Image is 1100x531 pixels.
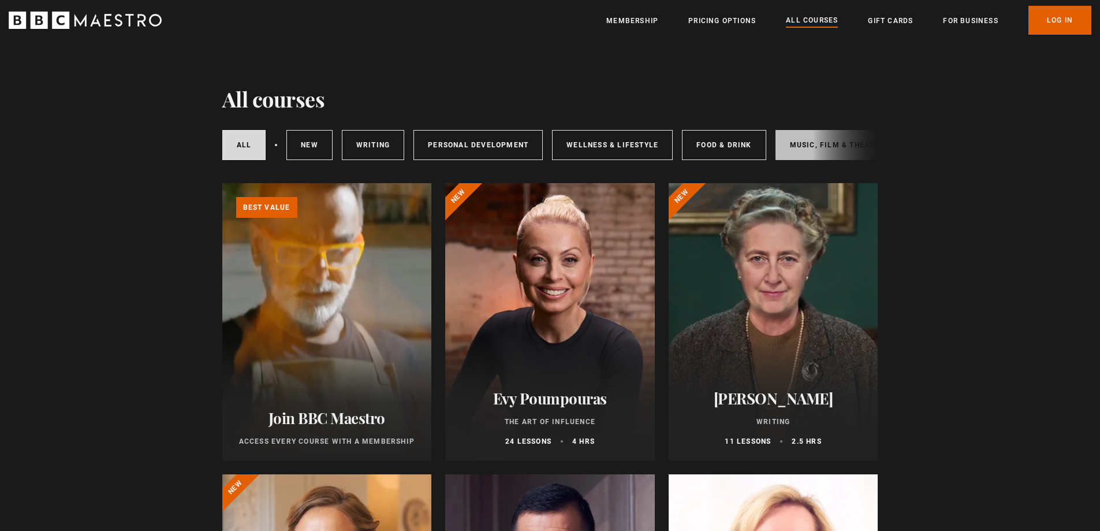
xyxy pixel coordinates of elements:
[572,436,595,447] p: 4 hrs
[459,389,641,407] h2: Evy Poumpouras
[222,130,266,160] a: All
[413,130,543,160] a: Personal Development
[552,130,673,160] a: Wellness & Lifestyle
[236,197,297,218] p: Best value
[342,130,404,160] a: Writing
[786,14,838,27] a: All Courses
[792,436,821,447] p: 2.5 hrs
[606,15,658,27] a: Membership
[682,130,766,160] a: Food & Drink
[868,15,913,27] a: Gift Cards
[683,389,864,407] h2: [PERSON_NAME]
[1028,6,1091,35] a: Log In
[286,130,333,160] a: New
[445,183,655,461] a: Evy Poumpouras The Art of Influence 24 lessons 4 hrs New
[606,6,1091,35] nav: Primary
[669,183,878,461] a: [PERSON_NAME] Writing 11 lessons 2.5 hrs New
[222,87,325,111] h1: All courses
[725,436,771,447] p: 11 lessons
[9,12,162,29] svg: BBC Maestro
[688,15,756,27] a: Pricing Options
[775,130,898,160] a: Music, Film & Theatre
[459,417,641,427] p: The Art of Influence
[943,15,998,27] a: For business
[505,436,551,447] p: 24 lessons
[683,417,864,427] p: Writing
